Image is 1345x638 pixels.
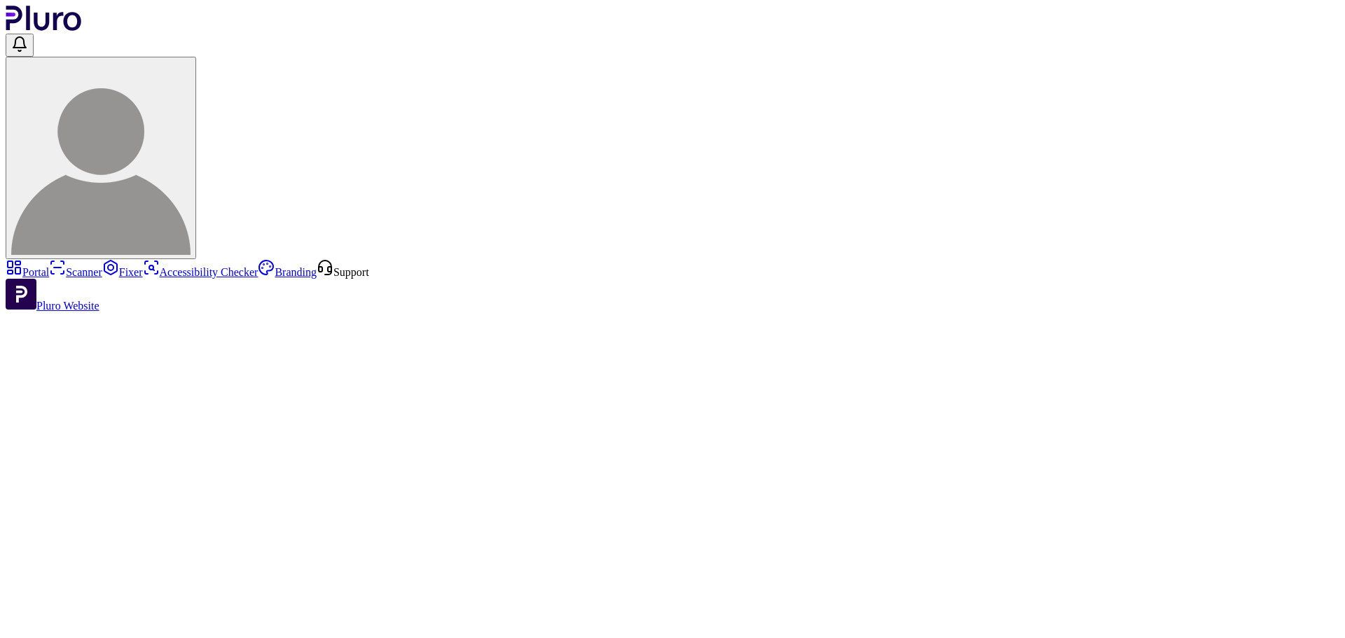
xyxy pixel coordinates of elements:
[6,266,49,278] a: Portal
[6,34,34,57] button: Open notifications, you have undefined new notifications
[143,266,258,278] a: Accessibility Checker
[49,266,102,278] a: Scanner
[102,266,143,278] a: Fixer
[6,21,82,33] a: Logo
[11,76,191,255] img: User avatar
[6,300,99,312] a: Open Pluro Website
[258,266,317,278] a: Branding
[6,259,1339,312] aside: Sidebar menu
[317,266,369,278] a: Open Support screen
[6,57,196,259] button: User avatar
